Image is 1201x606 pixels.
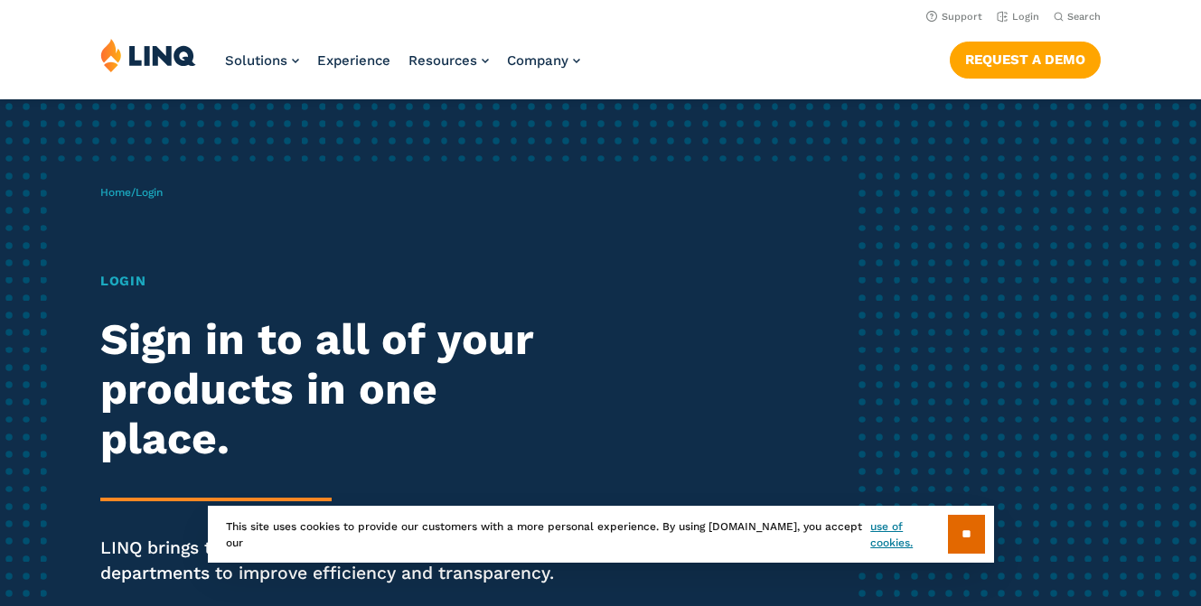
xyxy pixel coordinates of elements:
div: This site uses cookies to provide our customers with a more personal experience. By using [DOMAIN... [208,506,994,563]
nav: Button Navigation [950,38,1101,78]
nav: Primary Navigation [225,38,580,98]
a: Support [926,11,982,23]
a: Home [100,186,131,199]
span: Solutions [225,52,287,69]
span: / [100,186,163,199]
a: use of cookies. [870,518,947,551]
a: Login [997,11,1039,23]
span: Resources [408,52,477,69]
a: Request a Demo [950,42,1101,78]
span: Search [1067,11,1101,23]
a: Experience [317,52,390,69]
a: Resources [408,52,489,69]
h1: Login [100,271,563,291]
h2: Sign in to all of your products in one place. [100,314,563,464]
img: LINQ | K‑12 Software [100,38,196,72]
span: Login [136,186,163,199]
a: Solutions [225,52,299,69]
button: Open Search Bar [1054,10,1101,23]
a: Company [507,52,580,69]
span: Company [507,52,568,69]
